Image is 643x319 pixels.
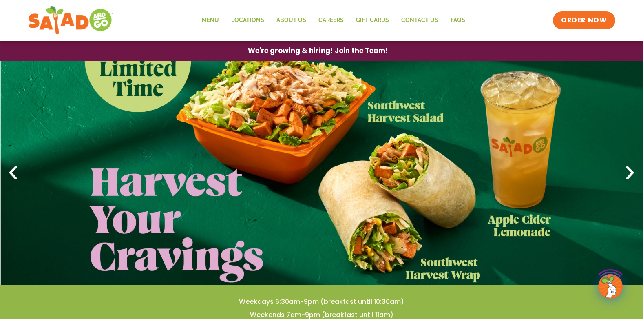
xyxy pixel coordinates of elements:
[561,16,607,25] span: ORDER NOW
[16,297,627,306] h4: Weekdays 6:30am-9pm (breakfast until 10:30am)
[350,11,395,30] a: GIFT CARDS
[270,11,312,30] a: About Us
[196,11,225,30] a: Menu
[236,41,400,60] a: We're growing & hiring! Join the Team!
[28,4,114,37] img: new-SAG-logo-768×292
[395,11,444,30] a: Contact Us
[444,11,471,30] a: FAQs
[196,11,471,30] nav: Menu
[312,11,350,30] a: Careers
[248,47,388,54] span: We're growing & hiring! Join the Team!
[553,11,615,29] a: ORDER NOW
[225,11,270,30] a: Locations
